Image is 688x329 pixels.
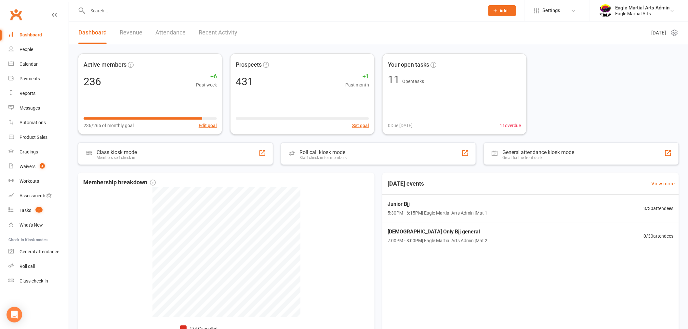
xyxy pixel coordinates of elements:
a: Roll call [8,259,69,274]
span: [DEMOGRAPHIC_DATA] Only Bjj general [388,228,487,236]
a: Clubworx [8,7,24,23]
a: Dashboard [8,28,69,42]
a: Product Sales [8,130,69,145]
a: Recent Activity [199,21,237,44]
span: Past month [345,81,369,88]
div: Great for the front desk [502,155,575,160]
div: Class check-in [20,278,48,283]
div: Assessments [20,193,52,198]
div: 11 [388,74,400,85]
a: What's New [8,218,69,232]
a: Tasks 11 [8,203,69,218]
div: Payments [20,76,40,81]
div: Members self check-in [97,155,137,160]
span: Past week [196,81,217,88]
button: Add [488,5,516,16]
span: Active members [84,60,126,70]
div: Product Sales [20,135,47,140]
div: Workouts [20,178,39,184]
div: 431 [236,76,253,87]
a: Waivers 4 [8,159,69,174]
div: General attendance [20,249,59,254]
button: Edit goal [199,122,217,129]
span: 7:00PM - 8:00PM | Eagle Martial Arts Admin | Mat 2 [388,237,487,244]
button: Set goal [352,122,369,129]
div: Staff check-in for members [299,155,347,160]
span: 11 [35,207,43,213]
span: +1 [345,72,369,81]
a: Reports [8,86,69,101]
a: Attendance [155,21,186,44]
a: Workouts [8,174,69,189]
div: Automations [20,120,46,125]
span: 11 overdue [500,122,521,129]
a: Messages [8,101,69,115]
a: Automations [8,115,69,130]
a: Assessments [8,189,69,203]
span: Membership breakdown [83,178,156,187]
a: Dashboard [78,21,107,44]
span: 4 [40,163,45,169]
a: Calendar [8,57,69,72]
span: Add [500,8,508,13]
span: Junior Bjj [388,200,487,208]
div: Roll call kiosk mode [299,149,347,155]
div: 236 [84,76,101,87]
div: Reports [20,91,35,96]
div: Eagle Martial Arts [615,11,670,17]
a: General attendance kiosk mode [8,244,69,259]
div: General attendance kiosk mode [502,149,575,155]
span: 236/265 of monthly goal [84,122,134,129]
div: Waivers [20,164,35,169]
a: View more [652,180,675,188]
div: Open Intercom Messenger [7,307,22,322]
span: Open tasks [402,79,424,84]
div: Messages [20,105,40,111]
div: Eagle Martial Arts Admin [615,5,670,11]
h3: [DATE] events [382,178,429,190]
div: People [20,47,33,52]
span: 5:30PM - 6:15PM | Eagle Martial Arts Admin | Mat 1 [388,209,487,217]
span: Settings [543,3,561,18]
span: Prospects [236,60,262,70]
div: Calendar [20,61,38,67]
a: Payments [8,72,69,86]
div: What's New [20,222,43,228]
span: Your open tasks [388,60,429,70]
span: +6 [196,72,217,81]
div: Dashboard [20,32,42,37]
input: Search... [86,6,480,15]
span: 0 Due [DATE] [388,122,413,129]
a: People [8,42,69,57]
a: Class kiosk mode [8,274,69,288]
div: Gradings [20,149,38,154]
a: Revenue [120,21,142,44]
div: Tasks [20,208,31,213]
span: [DATE] [652,29,666,37]
div: Roll call [20,264,35,269]
img: thumb_image1738041739.png [599,4,612,17]
span: 0 / 30 attendees [644,232,674,240]
span: 3 / 30 attendees [644,205,674,212]
a: Gradings [8,145,69,159]
div: Class kiosk mode [97,149,137,155]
